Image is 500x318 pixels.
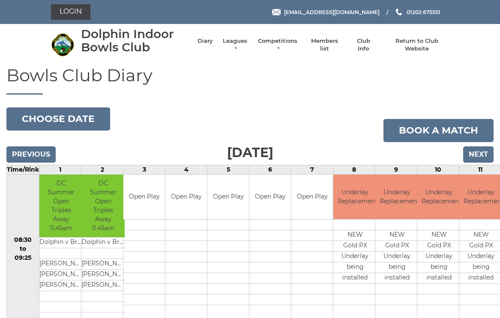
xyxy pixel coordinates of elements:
[207,175,249,220] td: Open Play
[333,230,377,241] td: NEW
[375,165,417,174] td: 9
[291,165,333,174] td: 7
[165,165,207,174] td: 4
[165,175,207,220] td: Open Play
[375,273,419,284] td: installed
[307,37,342,53] a: Members list
[81,27,189,54] div: Dolphin Indoor Bowls Club
[39,165,81,174] td: 1
[39,237,83,248] td: Dolphin v Bridport Blues
[81,175,125,238] td: DC Summer Open Triples Away 11.45am
[222,37,249,53] a: Leagues
[7,165,39,174] td: Time/Rink
[333,252,377,262] td: Underlay
[417,262,461,273] td: being
[375,262,419,273] td: being
[123,175,165,220] td: Open Play
[39,175,83,238] td: DC Summer Open Triples Away 11.45am
[407,9,440,15] span: 01202 675551
[81,165,123,174] td: 2
[463,146,494,163] input: Next
[249,165,291,174] td: 6
[39,280,83,291] td: [PERSON_NAME]
[249,175,291,220] td: Open Play
[375,252,419,262] td: Underlay
[51,4,90,20] a: Login
[395,8,440,16] a: Phone us 01202 675551
[51,33,75,56] img: Dolphin Indoor Bowls Club
[375,241,419,252] td: Gold PX
[333,241,377,252] td: Gold PX
[417,230,461,241] td: NEW
[333,165,375,174] td: 8
[284,9,380,15] span: [EMAIL_ADDRESS][DOMAIN_NAME]
[257,37,298,53] a: Competitions
[417,252,461,262] td: Underlay
[6,66,494,95] h1: Bowls Club Diary
[39,259,83,269] td: [PERSON_NAME]
[333,175,377,220] td: Underlay Replacement
[333,262,377,273] td: being
[123,165,165,174] td: 3
[384,37,449,53] a: Return to Club Website
[81,259,125,269] td: [PERSON_NAME]
[6,107,110,131] button: Choose date
[198,37,213,45] a: Diary
[81,237,125,248] td: Dolphin v Bridport Blues
[396,9,402,15] img: Phone us
[291,175,333,220] td: Open Play
[272,9,281,15] img: Email
[81,269,125,280] td: [PERSON_NAME]
[383,119,494,142] a: Book a match
[417,241,461,252] td: Gold PX
[375,230,419,241] td: NEW
[375,175,419,220] td: Underlay Replacement
[351,37,376,53] a: Club Info
[272,8,380,16] a: Email [EMAIL_ADDRESS][DOMAIN_NAME]
[417,165,459,174] td: 10
[39,269,83,280] td: [PERSON_NAME]
[417,175,461,220] td: Underlay Replacement
[417,273,461,284] td: installed
[81,280,125,291] td: [PERSON_NAME]
[207,165,249,174] td: 5
[6,146,56,163] input: Previous
[333,273,377,284] td: installed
